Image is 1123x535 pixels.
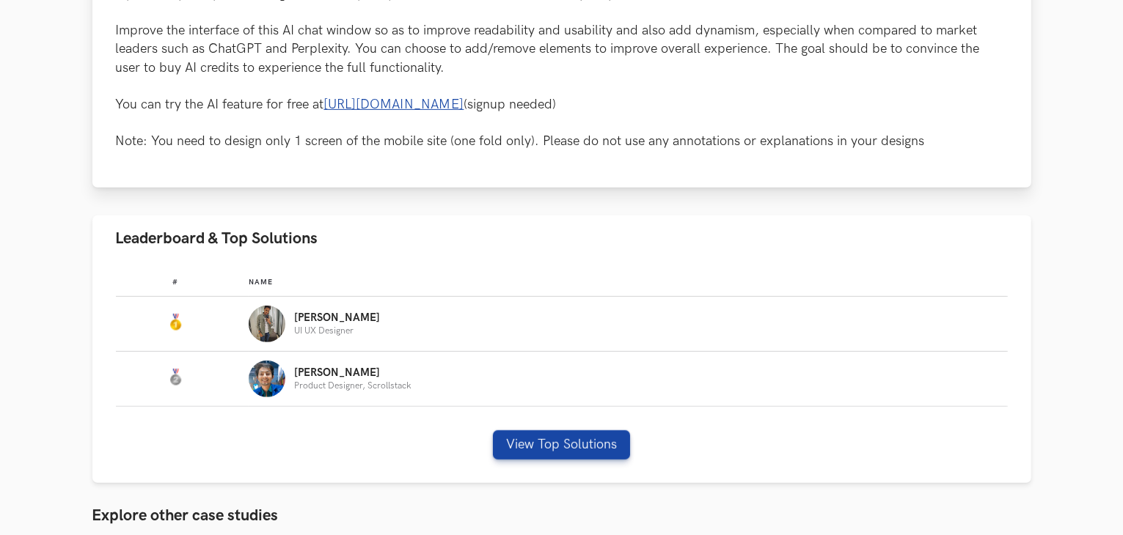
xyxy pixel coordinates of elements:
[294,312,380,324] p: [PERSON_NAME]
[324,97,464,112] a: [URL][DOMAIN_NAME]
[249,306,285,342] img: Profile photo
[92,506,1031,525] h3: Explore other case studies
[294,326,380,336] p: UI UX Designer
[493,430,630,460] button: View Top Solutions
[294,367,411,379] p: [PERSON_NAME]
[249,278,273,287] span: Name
[116,266,1008,407] table: Leaderboard
[116,229,318,248] span: Leaderboard & Top Solutions
[167,369,184,386] img: Silver Medal
[294,381,411,391] p: Product Designer, Scrollstack
[92,262,1031,483] div: Leaderboard & Top Solutions
[172,278,178,287] span: #
[167,314,184,331] img: Gold Medal
[92,215,1031,262] button: Leaderboard & Top Solutions
[249,361,285,397] img: Profile photo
